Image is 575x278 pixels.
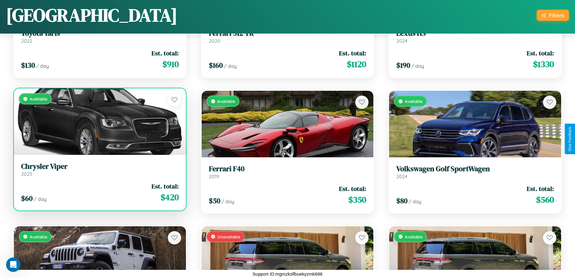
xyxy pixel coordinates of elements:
span: $ 560 [536,194,554,206]
span: Est. total: [152,182,179,191]
a: Chrysler Viper2023 [21,162,179,177]
span: / day [222,198,234,204]
h3: Ferrari F40 [209,165,366,173]
a: Lexus HS2024 [396,29,554,44]
span: / day [34,196,46,202]
div: Filters [549,12,564,18]
span: Est. total: [339,49,366,57]
span: $ 160 [209,60,223,70]
span: Est. total: [339,184,366,193]
span: Available [405,99,423,104]
span: $ 1330 [533,58,554,70]
button: Filters [537,10,569,21]
span: $ 60 [21,193,33,203]
h1: [GEOGRAPHIC_DATA] [6,3,177,28]
span: $ 50 [209,196,220,206]
h3: Ferrari 512 TR [209,29,366,38]
p: Support ID: mgmzksflbuekyzmk686 [253,270,323,278]
span: / day [36,63,49,69]
h3: Lexus HS [396,29,554,38]
span: / day [409,198,421,204]
h3: Chrysler Viper [21,162,179,171]
span: Available [217,99,235,104]
span: / day [411,63,424,69]
a: Toyota Yaris2022 [21,29,179,44]
span: Unavailable [217,234,240,239]
span: $ 350 [348,194,366,206]
a: Volkswagen Golf SportWagen2024 [396,165,554,179]
span: Est. total: [527,49,554,57]
span: Est. total: [527,184,554,193]
a: Ferrari 512 TR2020 [209,29,366,44]
span: $ 910 [162,58,179,70]
span: 2024 [396,38,407,44]
a: Ferrari F402019 [209,165,366,179]
div: Give Feedback [568,127,572,151]
span: $ 1120 [347,58,366,70]
iframe: Intercom live chat [6,257,21,272]
span: 2019 [209,173,219,179]
span: 2020 [209,38,220,44]
span: 2023 [21,171,32,177]
span: $ 420 [161,191,179,203]
span: 2024 [396,173,407,179]
span: Est. total: [152,49,179,57]
span: Available [30,234,47,239]
span: Available [30,96,47,101]
h3: Toyota Yaris [21,29,179,38]
h3: Volkswagen Golf SportWagen [396,165,554,173]
span: Available [405,234,423,239]
span: $ 190 [396,60,410,70]
span: / day [224,63,237,69]
span: $ 130 [21,60,35,70]
span: 2022 [21,38,32,44]
span: $ 80 [396,196,407,206]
